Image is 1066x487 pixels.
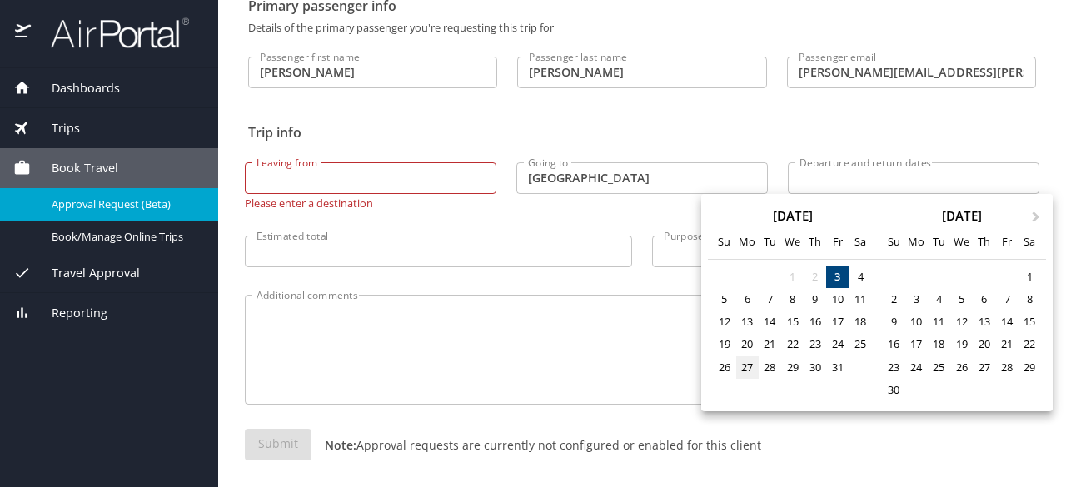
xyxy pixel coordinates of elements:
div: Choose Saturday, November 8th, 2025 [1019,288,1041,311]
div: Choose Friday, November 21st, 2025 [995,333,1018,355]
div: Mo [736,231,759,253]
div: Choose Monday, November 3rd, 2025 [905,288,928,311]
div: We [781,231,804,253]
div: Choose Thursday, October 23rd, 2025 [804,333,826,355]
div: Choose Thursday, November 13th, 2025 [973,311,995,333]
div: Choose Thursday, October 9th, 2025 [804,288,826,311]
div: Choose Sunday, November 9th, 2025 [882,311,904,333]
div: Fr [826,231,849,253]
div: Fr [995,231,1018,253]
div: Mo [905,231,928,253]
div: Choose Sunday, October 5th, 2025 [713,288,735,311]
div: Choose Saturday, November 22nd, 2025 [1019,333,1041,355]
div: Choose Monday, November 10th, 2025 [905,311,928,333]
div: Choose Saturday, October 11th, 2025 [849,288,872,311]
div: Choose Wednesday, October 8th, 2025 [781,288,804,311]
div: [DATE] [877,210,1046,222]
div: Choose Sunday, November 16th, 2025 [882,333,904,355]
div: Choose Friday, November 14th, 2025 [995,311,1018,333]
div: Choose Friday, November 7th, 2025 [995,288,1018,311]
div: Choose Wednesday, October 22nd, 2025 [781,333,804,355]
div: Choose Saturday, November 15th, 2025 [1019,311,1041,333]
div: Sa [1019,231,1041,253]
div: Choose Thursday, November 6th, 2025 [973,288,995,311]
div: Choose Wednesday, November 5th, 2025 [950,288,973,311]
div: Choose Thursday, October 30th, 2025 [804,356,826,379]
div: Choose Monday, November 24th, 2025 [905,356,928,379]
div: Choose Sunday, October 26th, 2025 [713,356,735,379]
div: Th [973,231,995,253]
div: Choose Tuesday, November 11th, 2025 [928,311,950,333]
div: Choose Friday, October 24th, 2025 [826,333,849,355]
div: Choose Tuesday, October 7th, 2025 [759,288,781,311]
div: Th [804,231,826,253]
div: Choose Sunday, October 19th, 2025 [713,333,735,355]
div: Choose Thursday, November 20th, 2025 [973,333,995,355]
div: Choose Wednesday, November 26th, 2025 [950,356,973,379]
div: Choose Monday, November 17th, 2025 [905,333,928,355]
div: We [950,231,973,253]
div: Choose Wednesday, October 29th, 2025 [781,356,804,379]
div: Choose Saturday, October 25th, 2025 [849,333,872,355]
div: month 2025-11 [882,266,1040,401]
div: Choose Tuesday, November 25th, 2025 [928,356,950,379]
div: Sa [849,231,872,253]
div: Choose Friday, October 17th, 2025 [826,311,849,333]
div: Choose Friday, October 10th, 2025 [826,288,849,311]
div: Choose Monday, October 6th, 2025 [736,288,759,311]
div: Choose Tuesday, November 4th, 2025 [928,288,950,311]
div: Not available Thursday, October 2nd, 2025 [804,266,826,288]
div: Choose Saturday, October 18th, 2025 [849,311,872,333]
div: Choose Friday, November 28th, 2025 [995,356,1018,379]
div: Choose Sunday, October 12th, 2025 [713,311,735,333]
div: Choose Wednesday, November 12th, 2025 [950,311,973,333]
div: Choose Sunday, November 2nd, 2025 [882,288,904,311]
button: Next Month [1024,196,1051,222]
div: Choose Tuesday, October 28th, 2025 [759,356,781,379]
div: Choose Monday, October 20th, 2025 [736,333,759,355]
div: [DATE] [708,210,877,222]
div: Su [713,231,735,253]
div: Choose Saturday, October 4th, 2025 [849,266,872,288]
div: Choose Tuesday, October 21st, 2025 [759,333,781,355]
div: Choose Saturday, November 1st, 2025 [1019,266,1041,288]
div: Choose Monday, October 13th, 2025 [736,311,759,333]
div: Tu [759,231,781,253]
div: Choose Sunday, November 23rd, 2025 [882,356,904,379]
div: Choose Wednesday, October 15th, 2025 [781,311,804,333]
div: Choose Friday, October 31st, 2025 [826,356,849,379]
div: Tu [928,231,950,253]
div: Choose Saturday, November 29th, 2025 [1019,356,1041,379]
div: Choose Thursday, October 16th, 2025 [804,311,826,333]
div: Not available Wednesday, October 1st, 2025 [781,266,804,288]
div: Choose Tuesday, October 14th, 2025 [759,311,781,333]
div: month 2025-10 [713,266,871,390]
div: Choose Monday, October 27th, 2025 [736,356,759,379]
div: Su [882,231,904,253]
div: Choose Thursday, November 27th, 2025 [973,356,995,379]
div: Choose Wednesday, November 19th, 2025 [950,333,973,355]
div: Choose Sunday, November 30th, 2025 [882,379,904,401]
div: Choose Tuesday, November 18th, 2025 [928,333,950,355]
div: Choose Friday, October 3rd, 2025 [826,266,849,288]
